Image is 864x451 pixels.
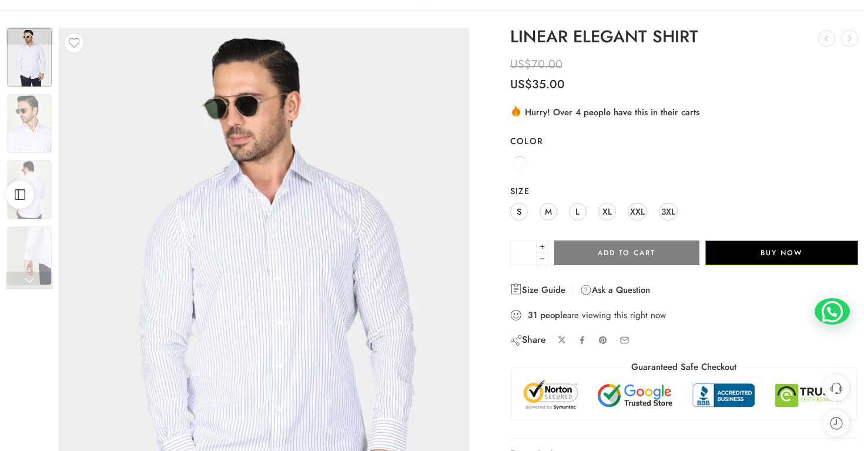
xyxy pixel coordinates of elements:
strong: people [540,309,567,321]
span: US$ [510,56,531,73]
img: Trust [521,379,848,411]
span: US$ [510,76,532,93]
a: XXL [628,203,647,221]
bdi: 35.00 [510,76,565,93]
span: 3XL [661,203,675,219]
bdi: 70.00 [510,56,562,73]
img: Artboard 2-04 (1) [7,226,52,285]
label: Color [510,135,858,147]
img: Artboard 2-04 (1) [7,94,52,153]
img: Artboard 2-04 (1) [7,28,52,87]
span: XL [602,203,612,219]
a: M [540,203,557,221]
a: L [569,203,587,221]
span: M [545,203,552,219]
span: L [575,203,580,219]
strong: 31 [528,309,537,321]
a: Share on X [558,336,567,345]
a: Share on Facebook [578,336,587,345]
legend: Guaranteed Safe Checkout [625,361,742,373]
button: Add to cart [554,240,699,265]
a: Pin on Pinterest [598,336,608,345]
img: Artboard 2-04 (1) [7,160,52,219]
a: 3XL [659,203,678,221]
div: Share [510,333,546,346]
input: Product quantity [510,240,537,265]
a: S [510,203,528,221]
div: are viewing this right now [510,309,858,322]
a: Size Guide [510,283,565,297]
button: Buy Now [705,240,858,265]
a: Ask a Question [580,283,650,297]
div: Hurry! Over 4 people have this in their carts [510,105,858,119]
label: Size [510,185,858,197]
h1: LINEAR ELEGANT SHIRT [510,28,858,46]
a: XL [598,203,616,221]
a: Email to your friends [619,335,629,345]
span: XXL [630,203,645,219]
span: S [517,203,521,219]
